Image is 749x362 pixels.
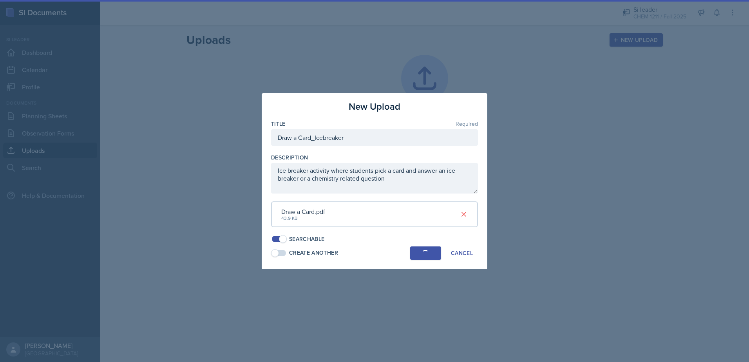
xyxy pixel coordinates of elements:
[451,250,473,256] div: Cancel
[349,100,400,114] h3: New Upload
[281,215,325,222] div: 43.9 KB
[271,154,308,161] label: Description
[289,235,325,243] div: Searchable
[456,121,478,127] span: Required
[289,249,338,257] div: Create Another
[281,207,325,216] div: Draw a Card.pdf
[271,129,478,146] input: Enter title
[271,120,286,128] label: Title
[446,246,478,260] button: Cancel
